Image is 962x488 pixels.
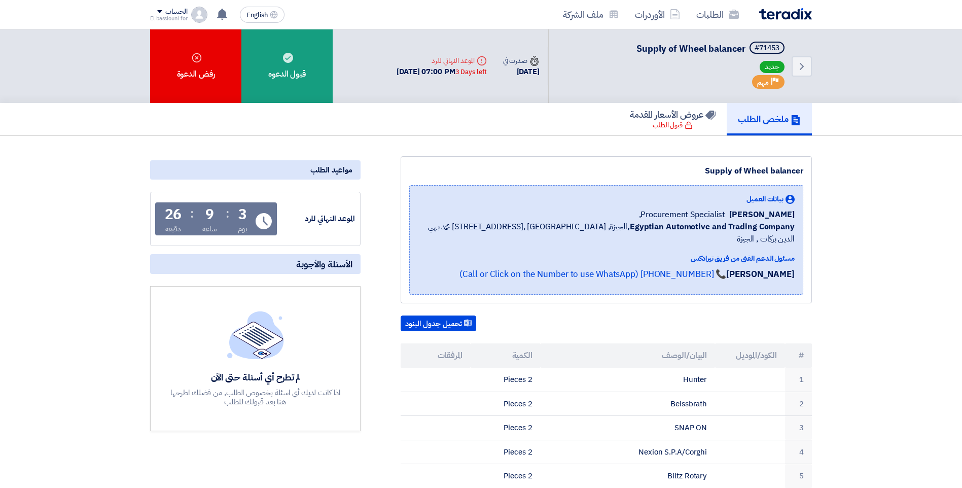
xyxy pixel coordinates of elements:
strong: [PERSON_NAME] [726,268,795,281]
span: [PERSON_NAME] [729,208,795,221]
td: Nexion S.P.A/Corghi [541,440,716,464]
div: 3 [238,207,247,222]
td: 2 [785,392,812,416]
button: تحميل جدول البنود [401,316,476,332]
div: : [226,204,229,223]
td: Beissbrath [541,392,716,416]
div: 9 [205,207,214,222]
div: لم تطرح أي أسئلة حتى الآن [169,371,342,383]
h5: Supply of Wheel balancer [636,42,787,56]
th: المرفقات [401,343,471,368]
a: 📞 [PHONE_NUMBER] (Call or Click on the Number to use WhatsApp) [459,268,726,281]
td: 2 Pieces [471,416,541,440]
span: الأسئلة والأجوبة [296,258,352,270]
a: الأوردرات [627,3,688,26]
div: مواعيد الطلب [150,160,361,180]
img: Teradix logo [759,8,812,20]
div: الحساب [165,8,187,16]
div: صدرت في [503,55,540,66]
span: Supply of Wheel balancer [636,42,745,55]
td: 5 [785,464,812,488]
td: 4 [785,440,812,464]
th: # [785,343,812,368]
div: رفض الدعوة [150,29,241,103]
h5: ملخص الطلب [738,113,801,125]
td: 2 Pieces [471,440,541,464]
th: الكود/الموديل [715,343,785,368]
div: #71453 [755,45,779,52]
h5: عروض الأسعار المقدمة [630,109,716,120]
div: [DATE] [503,66,540,78]
th: الكمية [471,343,541,368]
th: البيان/الوصف [541,343,716,368]
img: empty_state_list.svg [227,311,284,359]
div: الموعد النهائي للرد [279,213,355,225]
span: Procurement Specialist, [639,208,726,221]
td: Biltz Rotary [541,464,716,488]
img: profile_test.png [191,7,207,23]
td: SNAP ON [541,416,716,440]
div: اذا كانت لديك أي اسئلة بخصوص الطلب, من فضلك اطرحها هنا بعد قبولك للطلب [169,388,342,406]
div: 3 Days left [455,67,487,77]
div: مسئول الدعم الفني من فريق تيرادكس [418,253,795,264]
div: ساعة [202,224,217,234]
div: [DATE] 07:00 PM [397,66,486,78]
span: بيانات العميل [746,194,783,204]
div: 26 [165,207,182,222]
div: El bassiouni for [150,16,187,21]
a: الطلبات [688,3,747,26]
div: قبول الطلب [653,120,693,130]
div: : [190,204,194,223]
span: English [246,12,268,19]
a: ملف الشركة [555,3,627,26]
span: مهم [757,78,769,87]
span: الجيزة, [GEOGRAPHIC_DATA] ,[STREET_ADDRESS] محمد بهي الدين بركات , الجيزة [418,221,795,245]
button: English [240,7,284,23]
td: 3 [785,416,812,440]
div: الموعد النهائي للرد [397,55,486,66]
a: عروض الأسعار المقدمة قبول الطلب [619,103,727,135]
div: دقيقة [165,224,181,234]
div: يوم [238,224,247,234]
div: Supply of Wheel balancer [409,165,803,177]
div: قبول الدعوه [241,29,333,103]
td: 2 Pieces [471,464,541,488]
td: 2 Pieces [471,392,541,416]
td: Hunter [541,368,716,392]
td: 2 Pieces [471,368,541,392]
span: جديد [760,61,785,73]
b: Egyptian Automotive and Trading Company, [627,221,795,233]
a: ملخص الطلب [727,103,812,135]
td: 1 [785,368,812,392]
